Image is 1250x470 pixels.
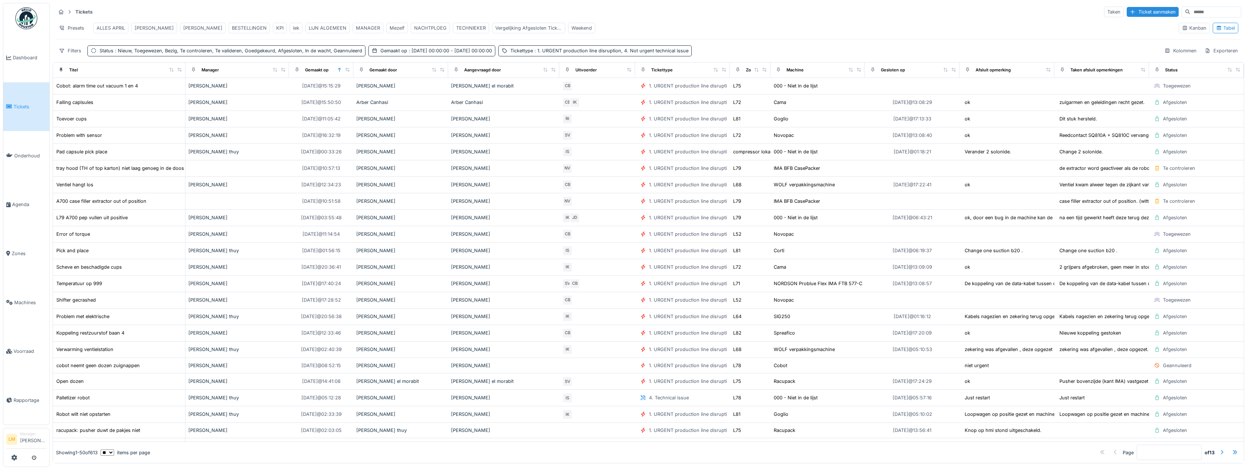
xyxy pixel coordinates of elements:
div: [PERSON_NAME] [356,280,445,287]
div: [PERSON_NAME] [451,165,556,172]
div: L75 [733,378,741,385]
span: : [DATE] 00:00:00 - [DATE] 00:00:00 [407,48,492,53]
div: 1. URGENT production line disruption [649,82,733,89]
div: [DATE] @ 13:09:09 [893,264,932,271]
span: Machines [14,299,46,306]
div: De koppeling van de data-kabel tussen de Nordso... [1059,280,1176,287]
div: na een tijd gewerkt heeft deze terug dezelfde f... [1059,214,1167,221]
div: compressor lokaal [733,148,774,155]
div: [PERSON_NAME] [356,214,445,221]
div: zekering was afgevallen , deze opgezet [965,346,1052,353]
div: niet urgent [965,362,989,369]
div: MANAGER [356,25,380,31]
div: zekering was afgevallen , deze opgezet. [1059,346,1149,353]
div: Toegewezen [1163,296,1191,303]
div: ok [965,329,970,336]
div: Uitvoerder [575,67,597,73]
div: [DATE] @ 17:13:33 [893,115,931,122]
div: SV [562,376,573,387]
div: TECHNIEKER [456,25,486,31]
a: Agenda [3,180,49,229]
div: Cama [774,264,786,271]
div: Nieuwe koppeling gestoken [1059,329,1121,336]
li: [PERSON_NAME] [20,431,46,447]
div: Tickettype [651,67,673,73]
div: CB [562,81,573,91]
div: BESTELLINGEN [232,25,267,31]
div: Afgesloten [1163,280,1187,287]
div: L79 [733,165,741,172]
div: [PERSON_NAME] [356,264,445,271]
div: [DATE] @ 14:41:08 [302,378,341,385]
a: Zones [3,229,49,278]
div: Problem met elektrische [56,313,109,320]
div: [PERSON_NAME] [451,132,556,139]
div: [DATE] @ 01:16:12 [894,313,931,320]
div: [PERSON_NAME] [451,362,556,369]
div: CB [562,97,573,108]
div: SV [562,279,573,289]
div: Toegewezen [1163,231,1191,238]
div: Afgesloten [1163,329,1187,336]
div: Afgesloten [1163,214,1187,221]
div: 1. URGENT production line disruption [649,99,733,106]
div: Afgesloten [1163,264,1187,271]
div: [PERSON_NAME] [188,378,286,385]
div: Geannuleerd [1163,362,1191,369]
div: L64 [733,313,742,320]
div: [PERSON_NAME] [451,329,556,336]
div: [PERSON_NAME] thuy [188,313,286,320]
div: Ventiel hangt los [56,181,93,188]
div: Novopac [774,231,794,238]
div: IK [570,97,580,108]
div: Afsluit opmerking [976,67,1011,73]
span: Rapportage [14,397,46,404]
div: L79 [733,198,741,205]
div: Change one suction b20 . [965,247,1023,254]
div: [DATE] @ 17:40:24 [302,280,341,287]
div: L82 [733,329,742,336]
div: Dit stuk hersteld. [1059,115,1097,122]
div: Taken afsluit opmerkingen [1070,67,1123,73]
div: case filler extractor out of position. (witte r... [1059,198,1159,205]
div: De koppeling van de data-kabel tussen de Nordso... [965,280,1081,287]
div: L68 [733,346,742,353]
div: Toegewezen [1163,82,1191,89]
div: IMA BFB CasePacker [774,165,820,172]
a: Voorraad [3,327,49,376]
a: Dashboard [3,33,49,82]
span: Onderhoud [14,152,46,159]
div: [PERSON_NAME] [356,115,445,122]
div: ok, door een bug in de machine kan de robot teg... [965,214,1079,221]
div: Ventiel kwam alweer tegen de zijkant van de vor... [1059,181,1170,188]
div: [PERSON_NAME] thuy [188,394,286,401]
div: [DATE] @ 01:18:21 [894,148,931,155]
div: WOLF verpakkingsmachine [774,346,835,353]
span: Agenda [12,201,46,208]
div: KPI [276,25,284,31]
div: SIG250 [774,313,790,320]
div: [PERSON_NAME] thuy [188,247,286,254]
span: Dashboard [13,54,46,61]
div: L79 A700 pep vullen uit positive [56,214,128,221]
div: 1. URGENT production line disruption [649,214,733,221]
div: [PERSON_NAME] [188,296,286,303]
div: Novopac [774,296,794,303]
div: ok [965,99,970,106]
div: Afgesloten [1163,115,1187,122]
div: IK [562,312,573,322]
div: [PERSON_NAME] [451,214,556,221]
div: 1. URGENT production line disruption [649,280,733,287]
div: [DATE] @ 05:12:28 [301,394,341,401]
div: 1. URGENT production line disruption [649,296,733,303]
div: [PERSON_NAME] [188,181,286,188]
div: [PERSON_NAME] [356,148,445,155]
div: Pad capsule pick place [56,148,107,155]
div: Shifter gecrashed [56,296,96,303]
div: Afgesloten [1163,132,1187,139]
div: 1. URGENT production line disruption [649,329,733,336]
div: [PERSON_NAME] [451,115,556,122]
div: Spreafico [774,329,795,336]
div: 1. URGENT production line disruption [649,313,733,320]
div: Ticket aanmaken [1127,7,1179,17]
